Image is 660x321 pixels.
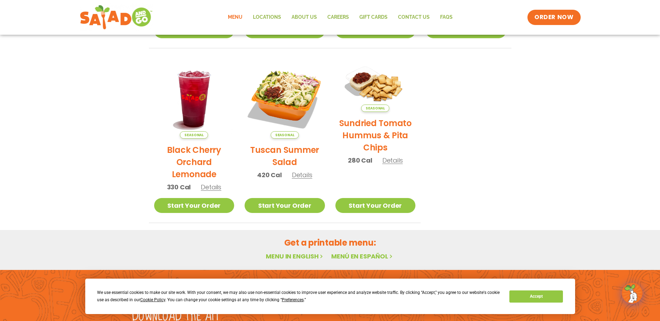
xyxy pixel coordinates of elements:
[132,278,267,295] h2: Order online [DATE]
[149,237,511,249] h2: Get a printable menu:
[245,198,325,213] a: Start Your Order
[335,117,416,154] h2: Sundried Tomato Hummus & Pita Chips
[80,3,153,31] img: new-SAG-logo-768×292
[154,59,234,139] img: Product photo for Black Cherry Orchard Lemonade
[223,9,248,25] a: Menu
[509,290,563,303] button: Accept
[435,9,458,25] a: FAQs
[361,105,389,112] span: Seasonal
[292,171,312,179] span: Details
[331,252,394,261] a: Menú en español
[85,279,575,314] div: Cookie Consent Prompt
[348,156,372,165] span: 280 Cal
[154,144,234,180] h2: Black Cherry Orchard Lemonade
[97,289,501,304] div: We use essential cookies to make our site work. With your consent, we may also use non-essential ...
[534,13,573,22] span: ORDER NOW
[266,252,324,261] a: Menu in English
[248,9,286,25] a: Locations
[335,59,416,112] img: Product photo for Sundried Tomato Hummus & Pita Chips
[140,297,165,302] span: Cookie Policy
[335,198,416,213] a: Start Your Order
[154,198,234,213] a: Start Your Order
[245,59,325,139] img: Product photo for Tuscan Summer Salad
[382,156,403,165] span: Details
[282,297,304,302] span: Preferences
[180,131,208,139] span: Seasonal
[223,9,458,25] nav: Menu
[167,182,191,192] span: 330 Cal
[245,144,325,168] h2: Tuscan Summer Salad
[354,9,393,25] a: GIFT CARDS
[393,9,435,25] a: Contact Us
[201,183,221,191] span: Details
[271,131,299,139] span: Seasonal
[257,170,282,180] span: 420 Cal
[622,283,642,303] img: wpChatIcon
[527,10,580,25] a: ORDER NOW
[322,9,354,25] a: Careers
[286,9,322,25] a: About Us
